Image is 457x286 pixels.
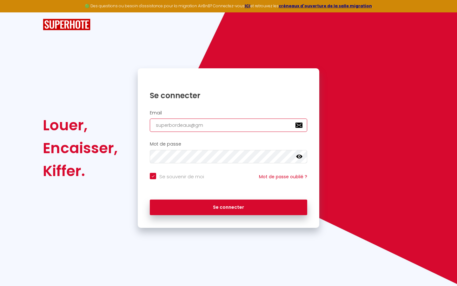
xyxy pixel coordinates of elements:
[259,174,307,180] a: Mot de passe oublié ?
[150,141,307,147] h2: Mot de passe
[43,160,118,182] div: Kiffer.
[43,137,118,160] div: Encaisser,
[150,110,307,116] h2: Email
[279,3,372,9] a: créneaux d'ouverture de la salle migration
[150,200,307,215] button: Se connecter
[150,91,307,100] h1: Se connecter
[43,19,90,31] img: SuperHote logo
[5,3,24,22] button: Ouvrir le widget de chat LiveChat
[43,114,118,137] div: Louer,
[150,119,307,132] input: Ton Email
[245,3,250,9] a: ICI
